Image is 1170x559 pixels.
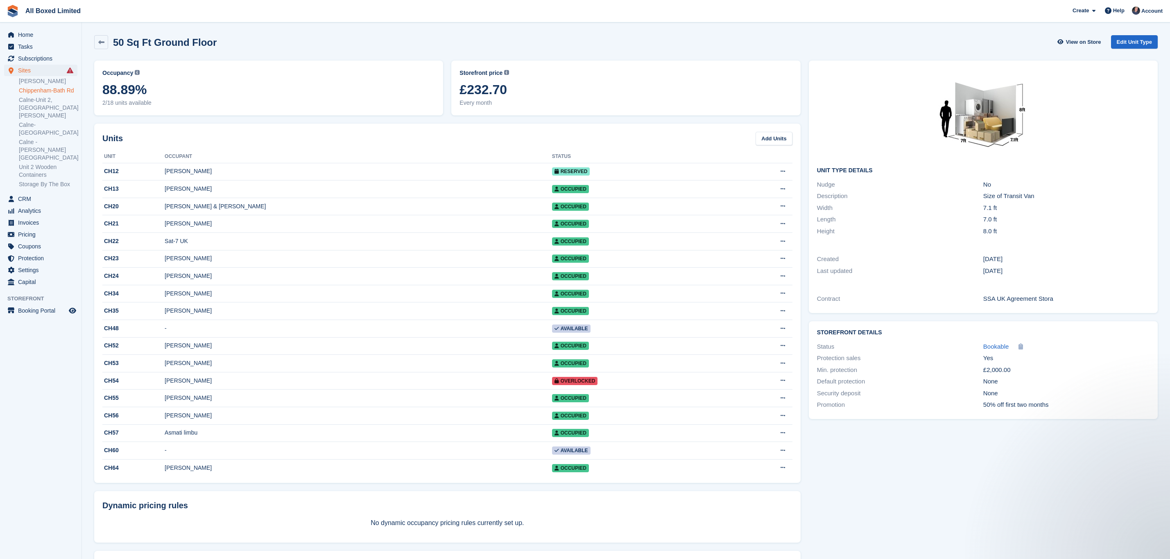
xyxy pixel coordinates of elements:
[102,237,165,246] div: CH22
[165,185,552,193] div: [PERSON_NAME]
[552,359,589,367] span: Occupied
[18,193,67,205] span: CRM
[552,290,589,298] span: Occupied
[817,227,983,236] div: Height
[983,354,1150,363] div: Yes
[18,53,67,64] span: Subscriptions
[552,429,589,437] span: Occupied
[135,70,140,75] img: icon-info-grey-7440780725fd019a000dd9b08b2336e03edf1995a4989e88bcd33f0948082b44.svg
[102,150,165,163] th: Unit
[165,394,552,402] div: [PERSON_NAME]
[817,354,983,363] div: Protection sales
[983,227,1150,236] div: 8.0 ft
[756,132,792,145] a: Add Units
[18,65,67,76] span: Sites
[983,255,1150,264] div: [DATE]
[4,229,77,240] a: menu
[165,237,552,246] div: Sat-7 UK
[165,376,552,385] div: [PERSON_NAME]
[22,4,84,18] a: All Boxed Limited
[18,276,67,288] span: Capital
[102,167,165,176] div: CH12
[102,324,165,333] div: CH48
[165,442,552,460] td: -
[19,163,77,179] a: Unit 2 Wooden Containers
[983,266,1150,276] div: [DATE]
[817,266,983,276] div: Last updated
[552,167,590,176] span: Reserved
[983,389,1150,398] div: None
[165,359,552,367] div: [PERSON_NAME]
[102,518,792,528] p: No dynamic occupancy pricing rules currently set up.
[1073,7,1089,15] span: Create
[817,255,983,264] div: Created
[983,203,1150,213] div: 7.1 ft
[102,446,165,455] div: CH60
[817,400,983,410] div: Promotion
[459,82,792,97] span: £232.70
[4,193,77,205] a: menu
[922,69,1045,161] img: 50.jpg
[552,307,589,315] span: Occupied
[459,69,502,77] span: Storefront price
[165,411,552,420] div: [PERSON_NAME]
[1066,38,1101,46] span: View on Store
[102,82,435,97] span: 88.89%
[552,394,589,402] span: Occupied
[19,121,77,137] a: Calne-[GEOGRAPHIC_DATA]
[983,294,1150,304] div: SSA UK Agreement Stora
[4,217,77,228] a: menu
[165,150,552,163] th: Occupant
[552,325,591,333] span: Available
[4,205,77,216] a: menu
[983,215,1150,224] div: 7.0 ft
[165,272,552,280] div: [PERSON_NAME]
[817,192,983,201] div: Description
[4,53,77,64] a: menu
[102,132,123,144] h2: Units
[19,96,77,119] a: Calne-Unit 2, [GEOGRAPHIC_DATA][PERSON_NAME]
[552,377,598,385] span: Overlocked
[4,29,77,41] a: menu
[4,41,77,52] a: menu
[7,5,19,17] img: stora-icon-8386f47178a22dfd0bd8f6a31ec36ba5ce8667c1dd55bd0f319d3a0aa187defe.svg
[817,215,983,224] div: Length
[18,29,67,41] span: Home
[19,138,77,162] a: Calne -[PERSON_NAME][GEOGRAPHIC_DATA]
[4,264,77,276] a: menu
[102,69,133,77] span: Occupancy
[102,307,165,315] div: CH35
[102,394,165,402] div: CH55
[18,229,67,240] span: Pricing
[19,180,77,188] a: Storage By The Box
[552,150,727,163] th: Status
[552,412,589,420] span: Occupied
[102,499,792,512] div: Dynamic pricing rules
[504,70,509,75] img: icon-info-grey-7440780725fd019a000dd9b08b2336e03edf1995a4989e88bcd33f0948082b44.svg
[1132,7,1140,15] img: Dan Goss
[983,192,1150,201] div: Size of Transit Van
[4,65,77,76] a: menu
[102,219,165,228] div: CH21
[165,219,552,228] div: [PERSON_NAME]
[165,289,552,298] div: [PERSON_NAME]
[165,320,552,338] td: -
[817,377,983,386] div: Default protection
[817,389,983,398] div: Security deposit
[165,428,552,437] div: Asmati limbu
[18,305,67,316] span: Booking Portal
[983,343,1009,350] span: Bookable
[18,264,67,276] span: Settings
[817,342,983,352] div: Status
[552,464,589,472] span: Occupied
[817,329,1150,336] h2: Storefront Details
[552,203,589,211] span: Occupied
[102,99,435,107] span: 2/18 units available
[102,359,165,367] div: CH53
[18,241,67,252] span: Coupons
[552,272,589,280] span: Occupied
[4,305,77,316] a: menu
[817,180,983,189] div: Nudge
[68,306,77,316] a: Preview store
[7,295,81,303] span: Storefront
